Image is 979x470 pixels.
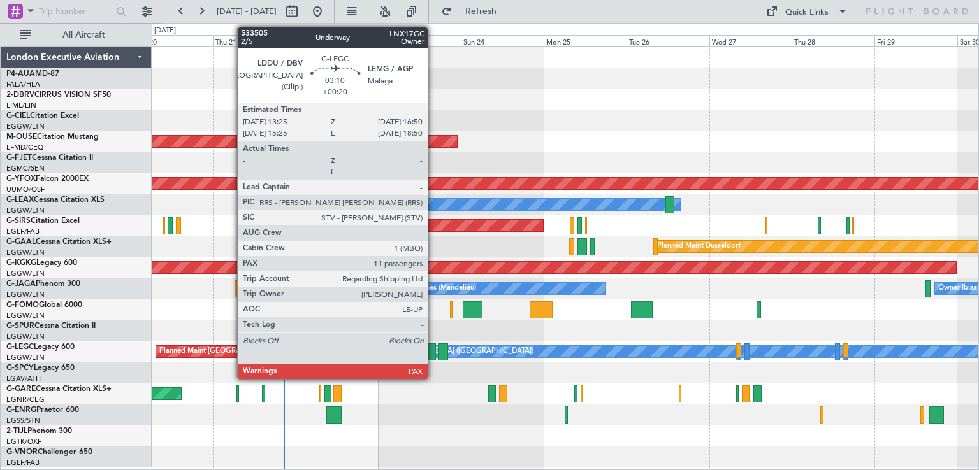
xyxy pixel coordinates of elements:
span: G-FOMO [6,301,39,309]
span: All Aircraft [33,31,134,39]
span: G-YFOX [6,175,36,183]
a: 2-TIJLPhenom 300 [6,427,72,435]
div: Sun 24 [461,35,544,46]
button: All Aircraft [14,25,138,45]
div: Mon 25 [544,35,627,46]
a: 2-DBRVCIRRUS VISION SF50 [6,91,111,99]
div: Wed 20 [130,35,213,46]
a: G-YFOXFalcon 2000EX [6,175,89,183]
span: Refresh [454,7,508,16]
span: G-SPUR [6,322,34,330]
input: Trip Number [39,2,112,21]
a: EGNR/CEG [6,395,45,404]
a: LFMD/CEQ [6,143,43,152]
a: EGGW/LTN [6,311,45,320]
div: Fri 22 [296,35,379,46]
a: FALA/HLA [6,80,40,89]
a: G-KGKGLegacy 600 [6,259,77,267]
div: No Crew Cannes (Mandelieu) [382,279,476,298]
span: G-ENRG [6,406,36,414]
a: LGAV/ATH [6,374,41,383]
span: M-OUSE [6,133,37,141]
div: Planned Maint [GEOGRAPHIC_DATA] ([GEOGRAPHIC_DATA]) [159,342,360,361]
span: G-CIEL [6,112,30,120]
span: P4-AUA [6,70,35,78]
div: Planned Maint Dusseldorf [657,237,741,256]
a: G-SPURCessna Citation II [6,322,96,330]
a: G-GAALCessna Citation XLS+ [6,238,112,246]
div: Thu 28 [792,35,874,46]
div: Sat 23 [379,35,461,46]
a: EGGW/LTN [6,353,45,362]
a: G-SIRSCitation Excel [6,217,80,225]
a: EGGW/LTN [6,248,45,257]
a: EGGW/LTN [6,290,45,299]
a: P4-AUAMD-87 [6,70,59,78]
span: G-SIRS [6,217,31,225]
a: EGGW/LTN [6,206,45,215]
a: G-LEGCLegacy 600 [6,343,75,351]
span: G-LEGC [6,343,34,351]
a: EGGW/LTN [6,269,45,278]
a: G-FOMOGlobal 6000 [6,301,82,309]
span: 2-TIJL [6,427,27,435]
span: G-FJET [6,154,32,162]
span: G-LEAX [6,196,34,204]
button: Refresh [435,1,512,22]
a: G-GARECessna Citation XLS+ [6,385,112,393]
div: Unplanned Maint Oxford ([GEOGRAPHIC_DATA]) [243,216,403,235]
a: EGGW/LTN [6,332,45,341]
div: Tue 26 [627,35,709,46]
a: EGLF/FAB [6,458,40,467]
div: Quick Links [785,6,829,19]
a: G-JAGAPhenom 300 [6,280,80,288]
a: UUMO/OSF [6,185,45,194]
a: EGSS/STN [6,416,40,425]
a: LIML/LIN [6,101,36,110]
button: Quick Links [760,1,854,22]
span: G-GAAL [6,238,36,246]
div: A/C Unavailable [GEOGRAPHIC_DATA] ([GEOGRAPHIC_DATA]) [326,342,533,361]
div: Wed 27 [709,35,792,46]
div: Fri 29 [874,35,957,46]
span: G-KGKG [6,259,36,267]
a: EGTK/OXF [6,437,41,446]
a: G-SPCYLegacy 650 [6,364,75,372]
a: M-OUSECitation Mustang [6,133,99,141]
div: [DATE] [154,25,176,36]
span: 2-DBRV [6,91,34,99]
span: G-SPCY [6,364,34,372]
a: EGMC/SEN [6,164,45,173]
a: EGGW/LTN [6,122,45,131]
a: G-ENRGPraetor 600 [6,406,79,414]
div: Thu 21 [213,35,296,46]
span: G-JAGA [6,280,36,288]
span: G-VNOR [6,448,38,456]
a: EGLF/FAB [6,227,40,236]
a: G-VNORChallenger 650 [6,448,92,456]
div: Owner [406,195,428,214]
a: G-LEAXCessna Citation XLS [6,196,105,204]
div: Owner Ibiza [938,279,977,298]
span: G-GARE [6,385,36,393]
a: G-CIELCitation Excel [6,112,79,120]
span: [DATE] - [DATE] [217,6,277,17]
a: G-FJETCessna Citation II [6,154,93,162]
